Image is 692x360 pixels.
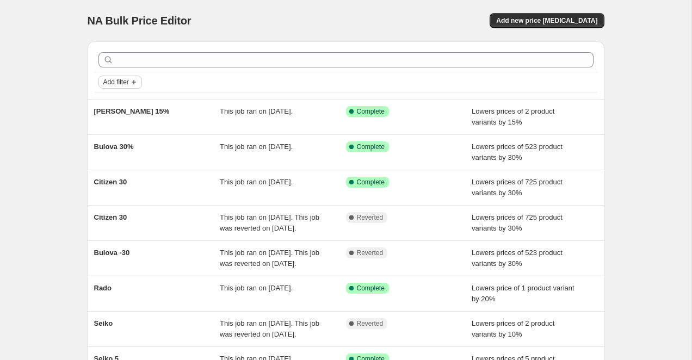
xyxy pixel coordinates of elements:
span: Lowers price of 1 product variant by 20% [472,284,574,303]
span: Lowers prices of 523 product variants by 30% [472,142,563,162]
span: Lowers prices of 2 product variants by 15% [472,107,554,126]
span: Reverted [357,213,384,222]
span: Citizen 30 [94,178,127,186]
span: Reverted [357,249,384,257]
span: Bulova -30 [94,249,130,257]
span: Reverted [357,319,384,328]
span: Seiko [94,319,113,327]
span: Lowers prices of 2 product variants by 10% [472,319,554,338]
span: This job ran on [DATE]. This job was reverted on [DATE]. [220,249,319,268]
span: Add filter [103,78,129,86]
span: This job ran on [DATE]. [220,284,293,292]
span: Lowers prices of 523 product variants by 30% [472,249,563,268]
span: Lowers prices of 725 product variants by 30% [472,178,563,197]
span: Complete [357,142,385,151]
span: Add new price [MEDICAL_DATA] [496,16,597,25]
span: This job ran on [DATE]. This job was reverted on [DATE]. [220,319,319,338]
span: Complete [357,178,385,187]
span: NA Bulk Price Editor [88,15,191,27]
span: Bulova 30% [94,142,134,151]
span: [PERSON_NAME] 15% [94,107,170,115]
span: This job ran on [DATE]. [220,142,293,151]
span: This job ran on [DATE]. [220,178,293,186]
span: Lowers prices of 725 product variants by 30% [472,213,563,232]
span: This job ran on [DATE]. [220,107,293,115]
span: Citizen 30 [94,213,127,221]
span: Rado [94,284,112,292]
span: Complete [357,284,385,293]
button: Add new price [MEDICAL_DATA] [490,13,604,28]
span: Complete [357,107,385,116]
span: This job ran on [DATE]. This job was reverted on [DATE]. [220,213,319,232]
button: Add filter [98,76,142,89]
